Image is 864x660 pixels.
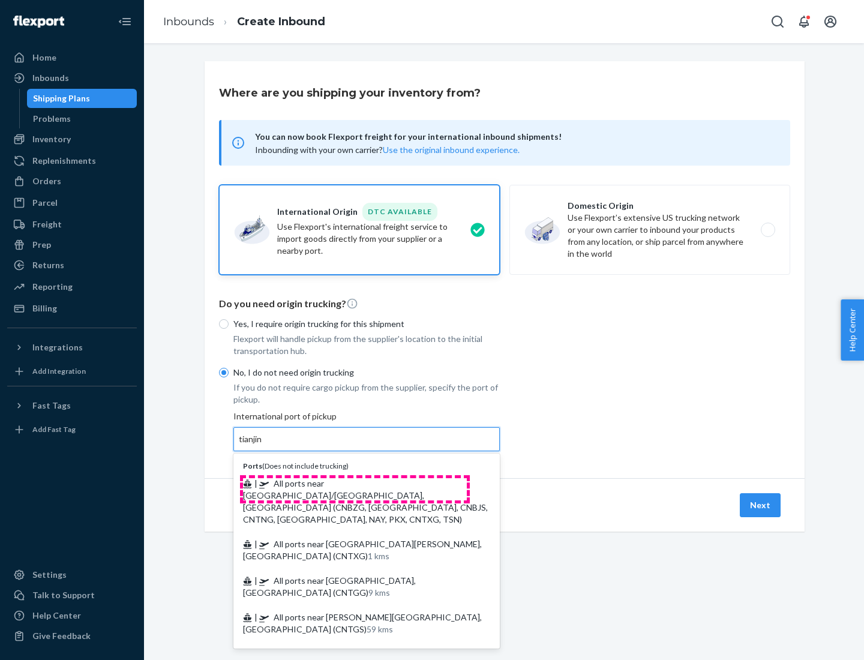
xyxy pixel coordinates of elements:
button: Help Center [841,299,864,361]
a: Reporting [7,277,137,296]
span: 9 kms [368,587,390,598]
a: Returns [7,256,137,275]
p: Do you need origin trucking? [219,297,790,311]
span: All ports near [GEOGRAPHIC_DATA], [GEOGRAPHIC_DATA] (CNTGG) [243,575,416,598]
a: Add Fast Tag [7,420,137,439]
div: Inventory [32,133,71,145]
ol: breadcrumbs [154,4,335,40]
img: Flexport logo [13,16,64,28]
div: Add Fast Tag [32,424,76,434]
p: Flexport will handle pickup from the supplier's location to the initial transportation hub. [233,333,500,357]
a: Replenishments [7,151,137,170]
span: Inbounding with your own carrier? [255,145,520,155]
a: Inbounds [163,15,214,28]
a: Create Inbound [237,15,325,28]
span: All ports near [GEOGRAPHIC_DATA][PERSON_NAME], [GEOGRAPHIC_DATA] (CNTXG) [243,539,482,561]
div: Add Integration [32,366,86,376]
button: Open notifications [792,10,816,34]
div: Billing [32,302,57,314]
button: Fast Tags [7,396,137,415]
span: You can now book Flexport freight for your international inbound shipments! [255,130,776,144]
div: Help Center [32,610,81,622]
div: Home [32,52,56,64]
input: Ports(Does not include trucking) | All ports near [GEOGRAPHIC_DATA]/[GEOGRAPHIC_DATA], [GEOGRAPHI... [239,433,263,445]
div: Settings [32,569,67,581]
div: Reporting [32,281,73,293]
span: | [254,539,257,549]
button: Open Search Box [766,10,790,34]
div: Problems [33,113,71,125]
div: Fast Tags [32,400,71,412]
button: Close Navigation [113,10,137,34]
div: Parcel [32,197,58,209]
button: Open account menu [818,10,842,34]
input: No, I do not need origin trucking [219,368,229,377]
div: Replenishments [32,155,96,167]
span: 59 kms [367,624,393,634]
button: Use the original inbound experience. [383,144,520,156]
span: All ports near [GEOGRAPHIC_DATA]/[GEOGRAPHIC_DATA], [GEOGRAPHIC_DATA] (CNBZG, [GEOGRAPHIC_DATA], ... [243,478,488,524]
div: Inbounds [32,72,69,84]
b: Ports [243,461,262,470]
div: Give Feedback [32,630,91,642]
a: Orders [7,172,137,191]
div: Talk to Support [32,589,95,601]
a: Inbounds [7,68,137,88]
a: Add Integration [7,362,137,381]
a: Inventory [7,130,137,149]
span: All ports near [PERSON_NAME][GEOGRAPHIC_DATA], [GEOGRAPHIC_DATA] (CNTGS) [243,612,482,634]
span: ( Does not include trucking ) [243,461,349,470]
a: Shipping Plans [27,89,137,108]
span: | [254,612,257,622]
button: Next [740,493,781,517]
span: 1 kms [368,551,389,561]
a: Parcel [7,193,137,212]
a: Help Center [7,606,137,625]
h3: Where are you shipping your inventory from? [219,85,481,101]
div: International port of pickup [233,410,500,451]
p: If you do not require cargo pickup from the supplier, specify the port of pickup. [233,382,500,406]
div: Freight [32,218,62,230]
p: No, I do not need origin trucking [233,367,500,379]
span: | [254,478,257,488]
a: Freight [7,215,137,234]
div: Orders [32,175,61,187]
a: Problems [27,109,137,128]
button: Integrations [7,338,137,357]
a: Billing [7,299,137,318]
a: Home [7,48,137,67]
div: Returns [32,259,64,271]
div: Prep [32,239,51,251]
a: Settings [7,565,137,584]
div: Shipping Plans [33,92,90,104]
a: Prep [7,235,137,254]
p: Yes, I require origin trucking for this shipment [233,318,500,330]
button: Give Feedback [7,626,137,646]
input: Yes, I require origin trucking for this shipment [219,319,229,329]
span: | [254,575,257,586]
a: Talk to Support [7,586,137,605]
div: Integrations [32,341,83,353]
